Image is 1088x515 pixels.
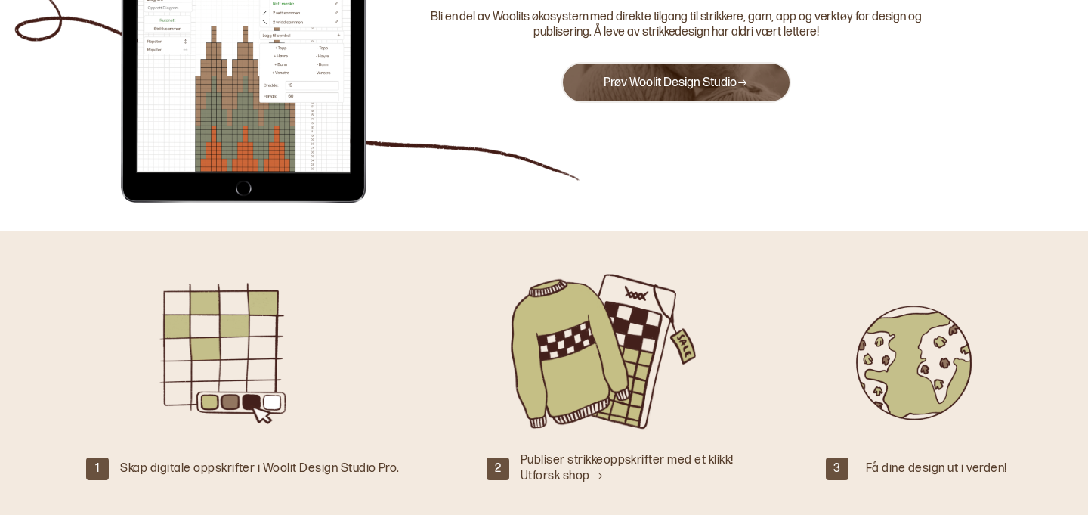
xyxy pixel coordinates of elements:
[866,461,1007,477] div: Få dine design ut i verden!
[521,469,604,483] a: Utforsk shop
[403,10,950,42] div: Bli en del av Woolits økosystem med direkte tilgang til strikkere, garn, app og verktøy for desig...
[604,76,748,90] a: Prøv Woolit Design Studio
[120,461,399,477] div: Skap digitale oppskrifter i Woolit Design Studio Pro.
[487,458,509,480] div: 2
[809,268,1013,435] img: Jordkloden
[826,458,848,480] div: 3
[135,268,339,435] img: Illustrasjon av Woolit Design Studio Pro
[561,62,790,103] button: Prøv Woolit Design Studio
[521,453,734,485] div: Publiser strikkeoppskrifter med et klikk!
[86,458,109,480] div: 1
[502,268,706,435] img: Strikket genser og oppskrift til salg.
